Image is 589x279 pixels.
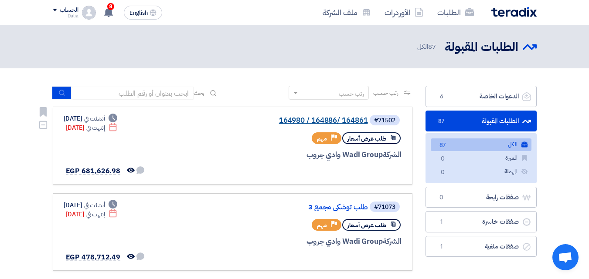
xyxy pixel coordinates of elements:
div: [DATE] [64,201,118,210]
div: #71502 [374,118,395,124]
span: إنتهت في [86,123,105,132]
div: Wadi Group وادي جروب [192,236,402,247]
span: أنشئت في [84,114,105,123]
span: طلب عرض أسعار [347,221,386,229]
input: ابحث بعنوان أو رقم الطلب [71,87,194,100]
span: أنشئت في [84,201,105,210]
a: الطلبات المقبولة87 [426,111,537,132]
div: [DATE] [66,123,118,132]
a: الكل [431,138,531,151]
a: الطلبات [430,2,481,23]
span: بحث [194,88,205,97]
div: الحساب [60,7,78,14]
span: الشركة [383,236,402,247]
img: Teradix logo [491,7,537,17]
span: English [129,10,148,16]
span: 1 [436,242,447,251]
span: EGP 478,712.49 [66,252,121,262]
a: المميزة [431,152,531,165]
span: مهم [317,221,327,229]
a: 164980 / 164886/ 164861 [194,117,368,124]
div: Open chat [552,244,579,270]
a: صفقات خاسرة1 [426,211,537,232]
div: #71073 [374,204,395,210]
div: رتب حسب [339,89,364,98]
span: 1 [436,218,447,226]
a: الأوردرات [378,2,430,23]
a: طلب توشكي مجمع 3 [194,203,368,211]
span: 87 [436,117,447,126]
span: 87 [438,141,448,150]
span: EGP 681,626.98 [66,166,121,176]
span: 87 [428,42,436,51]
button: English [124,6,162,20]
div: Dalia [53,13,78,18]
a: صفقات ملغية1 [426,236,537,257]
span: مهم [317,134,327,143]
a: المهملة [431,165,531,178]
span: 6 [436,92,447,101]
div: [DATE] [64,114,118,123]
a: صفقات رابحة0 [426,187,537,208]
span: 0 [438,155,448,164]
span: رتب حسب [373,88,398,97]
span: 8 [107,3,114,10]
span: 0 [436,193,447,202]
div: Wadi Group وادي جروب [192,149,402,161]
span: الشركة [383,149,402,160]
span: 0 [438,168,448,177]
img: profile_test.png [82,6,96,20]
a: ملف الشركة [316,2,378,23]
div: [DATE] [66,210,118,219]
h2: الطلبات المقبولة [445,39,518,56]
span: إنتهت في [86,210,105,219]
span: الكل [417,42,437,52]
span: طلب عرض أسعار [347,134,386,143]
a: الدعوات الخاصة6 [426,86,537,107]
